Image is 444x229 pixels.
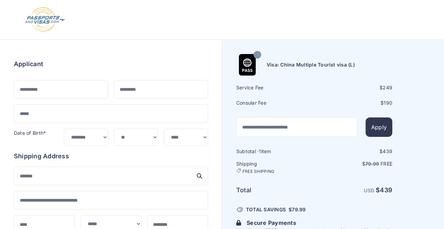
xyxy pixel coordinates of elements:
[315,99,392,106] div: $
[236,84,314,91] h6: Service Fee
[384,100,392,106] span: 190
[364,187,374,193] span: USD
[376,186,392,194] strong: $
[366,117,392,137] button: Apply
[242,169,274,174] span: FREE SHIPPING
[315,160,392,167] p: $
[383,85,392,90] span: 249
[259,148,261,154] span: 1
[236,99,314,106] h6: Consular Fee
[380,186,392,194] span: 439
[236,148,314,155] h6: Subtotal · item
[14,151,208,161] h6: Shipping Address
[267,61,355,68] h6: Visa: China Multiple Tourist visa (L)
[289,206,306,213] span: $
[315,148,392,155] div: $
[14,59,43,69] h6: Applicant
[236,185,314,195] h6: Total
[365,161,379,167] span: 79.99
[14,130,46,136] label: Date of Birth*
[292,206,306,212] span: 79.99
[383,148,392,154] span: 439
[237,54,258,76] img: Product Name
[247,219,392,227] h6: Secure Payments
[315,84,392,91] div: $
[24,7,66,33] img: Logo
[246,206,286,213] span: TOTAL SAVINGS
[381,161,392,167] span: Free
[236,160,314,174] h6: Shipping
